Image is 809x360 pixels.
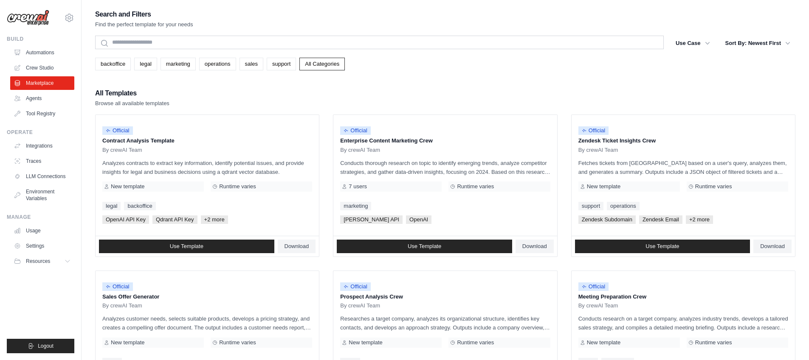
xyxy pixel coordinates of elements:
[457,339,494,346] span: Runtime varies
[522,243,547,250] span: Download
[199,58,236,70] a: operations
[578,293,788,301] p: Meeting Preparation Crew
[578,314,788,332] p: Conducts research on a target company, analyzes industry trends, develops a tailored sales strate...
[340,215,403,224] span: [PERSON_NAME] API
[102,293,312,301] p: Sales Offer Generator
[340,314,550,332] p: Researches a target company, analyzes its organizational structure, identifies key contacts, and ...
[516,240,554,253] a: Download
[10,61,74,75] a: Crew Studio
[349,183,367,190] span: 7 users
[607,202,640,210] a: operations
[760,243,785,250] span: Download
[102,202,121,210] a: legal
[340,159,550,176] p: Conducts thorough research on topic to identify emerging trends, analyze competitor strategies, a...
[7,129,74,136] div: Operate
[219,339,256,346] span: Runtime varies
[95,87,169,99] h2: All Templates
[102,126,133,135] span: Official
[10,139,74,153] a: Integrations
[10,46,74,59] a: Automations
[340,137,550,145] p: Enterprise Content Marketing Crew
[575,240,750,253] a: Use Template
[646,243,679,250] span: Use Template
[38,343,54,349] span: Logout
[578,137,788,145] p: Zendesk Ticket Insights Crew
[95,8,193,20] h2: Search and Filters
[340,282,371,291] span: Official
[219,183,256,190] span: Runtime varies
[10,254,74,268] button: Resources
[267,58,296,70] a: support
[337,240,512,253] a: Use Template
[578,302,618,309] span: By crewAI Team
[457,183,494,190] span: Runtime varies
[720,36,795,51] button: Sort By: Newest First
[686,215,713,224] span: +2 more
[753,240,792,253] a: Download
[95,99,169,108] p: Browse all available templates
[10,76,74,90] a: Marketplace
[587,339,620,346] span: New template
[152,215,197,224] span: Qdrant API Key
[578,282,609,291] span: Official
[161,58,196,70] a: marketing
[10,170,74,183] a: LLM Connections
[278,240,316,253] a: Download
[102,302,142,309] span: By crewAI Team
[639,215,682,224] span: Zendesk Email
[102,215,149,224] span: OpenAI API Key
[10,107,74,120] a: Tool Registry
[578,159,788,176] p: Fetches tickets from [GEOGRAPHIC_DATA] based on a user's query, analyzes them, and generates a su...
[695,339,732,346] span: Runtime varies
[201,215,228,224] span: +2 more
[99,240,274,253] a: Use Template
[578,215,636,224] span: Zendesk Subdomain
[7,339,74,353] button: Logout
[10,239,74,253] a: Settings
[10,185,74,205] a: Environment Variables
[7,10,49,26] img: Logo
[95,58,131,70] a: backoffice
[26,258,50,265] span: Resources
[170,243,203,250] span: Use Template
[406,215,431,224] span: OpenAI
[7,214,74,220] div: Manage
[671,36,715,51] button: Use Case
[587,183,620,190] span: New template
[102,159,312,176] p: Analyzes contracts to extract key information, identify potential issues, and provide insights fo...
[102,147,142,153] span: By crewAI Team
[240,58,263,70] a: sales
[124,202,155,210] a: backoffice
[340,302,380,309] span: By crewAI Team
[102,314,312,332] p: Analyzes customer needs, selects suitable products, develops a pricing strategy, and creates a co...
[10,224,74,237] a: Usage
[340,293,550,301] p: Prospect Analysis Crew
[134,58,157,70] a: legal
[95,20,193,29] p: Find the perfect template for your needs
[578,147,618,153] span: By crewAI Team
[695,183,732,190] span: Runtime varies
[299,58,345,70] a: All Categories
[10,154,74,168] a: Traces
[285,243,309,250] span: Download
[578,202,603,210] a: support
[102,282,133,291] span: Official
[578,126,609,135] span: Official
[111,183,144,190] span: New template
[349,339,382,346] span: New template
[340,126,371,135] span: Official
[102,137,312,145] p: Contract Analysis Template
[340,202,371,210] a: marketing
[408,243,441,250] span: Use Template
[340,147,380,153] span: By crewAI Team
[7,36,74,42] div: Build
[111,339,144,346] span: New template
[10,92,74,105] a: Agents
